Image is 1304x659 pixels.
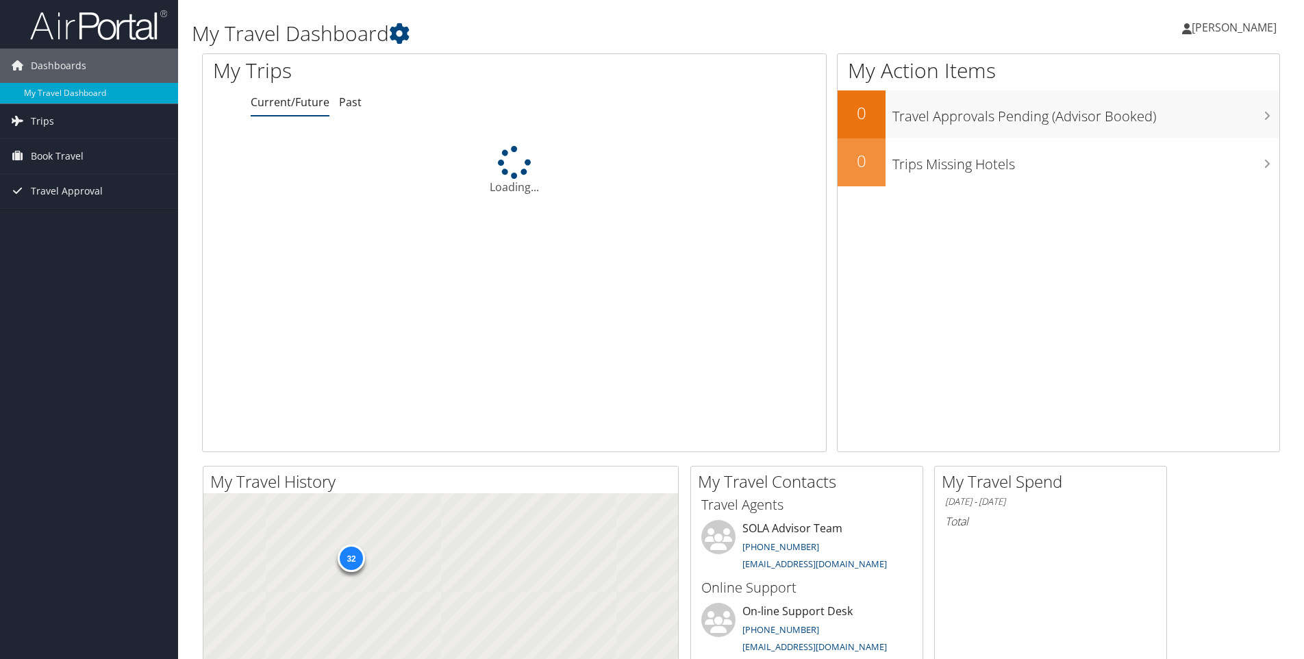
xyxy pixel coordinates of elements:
h1: My Travel Dashboard [192,19,924,48]
li: SOLA Advisor Team [694,520,919,576]
h2: My Travel Contacts [698,470,923,493]
a: [EMAIL_ADDRESS][DOMAIN_NAME] [742,558,887,570]
h6: Total [945,514,1156,529]
span: Trips [31,104,54,138]
h1: My Trips [213,56,556,85]
a: [PHONE_NUMBER] [742,623,819,636]
a: 0Travel Approvals Pending (Advisor Booked) [838,90,1279,138]
h2: My Travel History [210,470,678,493]
a: [PHONE_NUMBER] [742,540,819,553]
h3: Online Support [701,578,912,597]
a: Current/Future [251,95,329,110]
span: Dashboards [31,49,86,83]
h2: 0 [838,149,886,173]
div: Loading... [203,146,826,195]
h2: My Travel Spend [942,470,1166,493]
a: [PERSON_NAME] [1182,7,1290,48]
a: [EMAIL_ADDRESS][DOMAIN_NAME] [742,641,887,653]
span: [PERSON_NAME] [1192,20,1277,35]
h3: Travel Agents [701,495,912,514]
span: Travel Approval [31,174,103,208]
h3: Trips Missing Hotels [892,148,1279,174]
span: Book Travel [31,139,84,173]
h6: [DATE] - [DATE] [945,495,1156,508]
a: Past [339,95,362,110]
li: On-line Support Desk [694,603,919,659]
h1: My Action Items [838,56,1279,85]
a: 0Trips Missing Hotels [838,138,1279,186]
img: airportal-logo.png [30,9,167,41]
h2: 0 [838,101,886,125]
div: 32 [338,545,365,572]
h3: Travel Approvals Pending (Advisor Booked) [892,100,1279,126]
